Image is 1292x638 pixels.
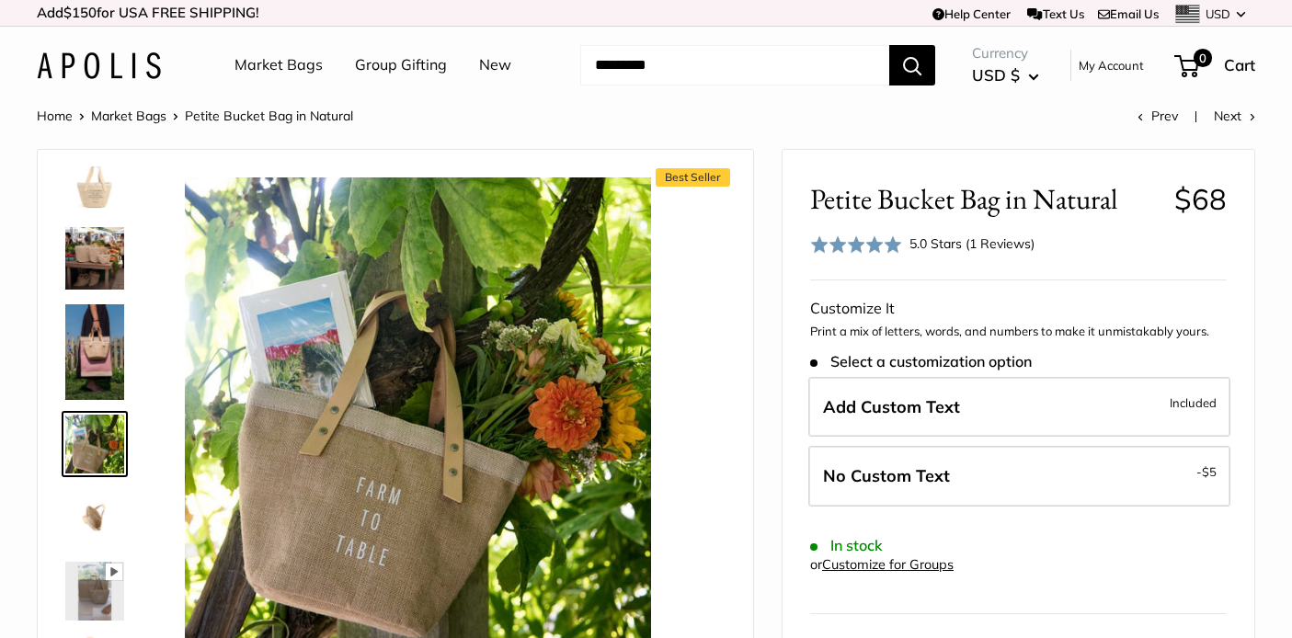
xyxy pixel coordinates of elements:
[656,168,730,187] span: Best Seller
[972,40,1039,66] span: Currency
[1079,54,1144,76] a: My Account
[932,6,1011,21] a: Help Center
[37,108,73,124] a: Home
[808,377,1230,438] label: Add Custom Text
[822,556,954,573] a: Customize for Groups
[909,234,1035,254] div: 5.0 Stars (1 Reviews)
[972,61,1039,90] button: USD $
[37,52,161,79] img: Apolis
[810,231,1035,257] div: 5.0 Stars (1 Reviews)
[63,4,97,21] span: $150
[889,45,935,85] button: Search
[1176,51,1255,80] a: 0 Cart
[1098,6,1159,21] a: Email Us
[1214,108,1255,124] a: Next
[810,537,883,554] span: In stock
[1194,49,1212,67] span: 0
[1206,6,1230,21] span: USD
[1224,55,1255,74] span: Cart
[65,227,124,290] img: Petite Bucket Bag in Natural
[1170,392,1217,414] span: Included
[65,415,124,473] img: Petite Bucket Bag in Natural
[810,295,1227,323] div: Customize It
[810,353,1032,370] span: Select a customization option
[823,396,960,417] span: Add Custom Text
[972,65,1020,85] span: USD $
[65,304,124,399] img: Petite Bucket Bag in Natural
[808,446,1230,507] label: Leave Blank
[65,562,124,621] img: Petite Bucket Bag in Natural
[62,411,128,477] a: Petite Bucket Bag in Natural
[62,301,128,403] a: Petite Bucket Bag in Natural
[62,150,128,216] a: Petite Bucket Bag in Natural
[1196,461,1217,483] span: -
[823,465,950,486] span: No Custom Text
[1138,108,1178,124] a: Prev
[355,51,447,79] a: Group Gifting
[37,104,353,128] nav: Breadcrumb
[810,182,1161,216] span: Petite Bucket Bag in Natural
[62,484,128,551] a: Petite Bucket Bag in Natural
[185,108,353,124] span: Petite Bucket Bag in Natural
[62,558,128,624] a: Petite Bucket Bag in Natural
[1202,464,1217,479] span: $5
[1027,6,1083,21] a: Text Us
[91,108,166,124] a: Market Bags
[1174,181,1227,217] span: $68
[65,488,124,547] img: Petite Bucket Bag in Natural
[810,323,1227,341] p: Print a mix of letters, words, and numbers to make it unmistakably yours.
[62,223,128,293] a: Petite Bucket Bag in Natural
[479,51,511,79] a: New
[580,45,889,85] input: Search...
[810,553,954,577] div: or
[234,51,323,79] a: Market Bags
[65,154,124,212] img: Petite Bucket Bag in Natural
